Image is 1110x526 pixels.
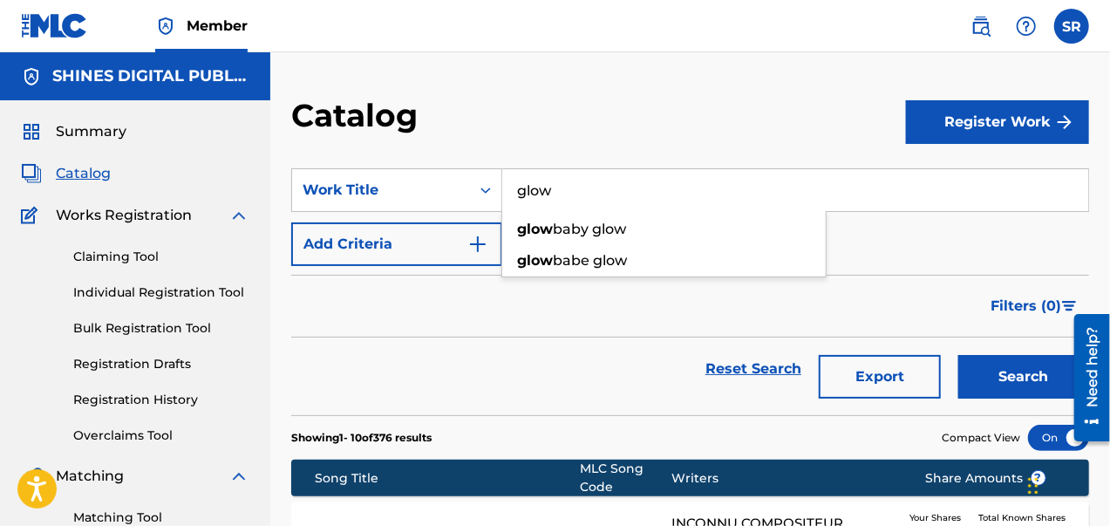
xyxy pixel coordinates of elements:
span: Works Registration [56,205,192,226]
h5: SHINES DIGITAL PUBLISHING [52,66,249,86]
a: Registration Drafts [73,355,249,373]
div: Work Title [303,180,460,201]
a: Overclaims Tool [73,427,249,445]
a: Individual Registration Tool [73,283,249,302]
img: Summary [21,121,42,142]
img: f7272a7cc735f4ea7f67.svg [1054,112,1075,133]
img: 9d2ae6d4665cec9f34b9.svg [467,234,488,255]
button: Export [819,355,941,399]
a: SummarySummary [21,121,126,142]
a: Registration History [73,391,249,409]
img: Catalog [21,163,42,184]
span: Your Shares [909,511,968,524]
div: Writers [671,469,899,488]
div: User Menu [1054,9,1089,44]
img: Works Registration [21,205,44,226]
strong: glow [517,221,553,237]
button: Search [958,355,1089,399]
img: Top Rightsholder [155,16,176,37]
img: expand [228,205,249,226]
a: Bulk Registration Tool [73,319,249,338]
div: MLC Song Code [581,460,671,496]
span: Member [187,16,248,36]
span: Share Amounts [926,469,1046,488]
span: baby glow [553,221,626,237]
span: Summary [56,121,126,142]
span: Filters ( 0 ) [991,296,1061,317]
button: Register Work [906,100,1089,144]
p: Showing 1 - 10 of 376 results [291,430,432,446]
a: CatalogCatalog [21,163,111,184]
button: Add Criteria [291,222,502,266]
div: Drag [1028,460,1038,512]
img: expand [228,466,249,487]
img: MLC Logo [21,13,88,38]
span: Catalog [56,163,111,184]
span: babe glow [553,252,627,269]
strong: glow [517,252,553,269]
h2: Catalog [291,96,426,135]
iframe: Chat Widget [1023,442,1110,526]
a: Reset Search [697,350,810,388]
form: Search Form [291,168,1089,415]
a: Claiming Tool [73,248,249,266]
img: Accounts [21,66,42,87]
button: Filters (0) [980,284,1089,328]
img: search [970,16,991,37]
a: Public Search [964,9,998,44]
span: Compact View [942,430,1020,446]
img: Matching [21,466,43,487]
iframe: Resource Center [1061,308,1110,448]
img: help [1016,16,1037,37]
span: Total Known Shares [979,511,1073,524]
span: Matching [56,466,124,487]
div: Song Title [315,469,580,488]
img: filter [1062,301,1077,311]
div: Help [1009,9,1044,44]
